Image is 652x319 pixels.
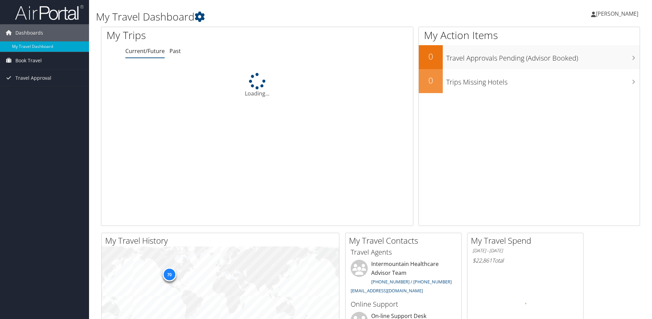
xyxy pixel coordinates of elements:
span: $22,861 [473,257,492,264]
img: airportal-logo.png [15,4,84,21]
a: [EMAIL_ADDRESS][DOMAIN_NAME] [351,288,423,294]
h1: My Travel Dashboard [96,10,462,24]
span: Dashboards [15,24,43,41]
h2: My Travel Contacts [349,235,461,246]
h1: My Action Items [419,28,640,42]
h3: Travel Approvals Pending (Advisor Booked) [446,50,640,63]
h2: 0 [419,75,443,86]
span: Book Travel [15,52,42,69]
li: Intermountain Healthcare Advisor Team [347,260,460,296]
h1: My Trips [106,28,278,42]
h2: 0 [419,51,443,62]
div: 70 [162,268,176,281]
a: 0Trips Missing Hotels [419,69,640,93]
a: 0Travel Approvals Pending (Advisor Booked) [419,45,640,69]
h3: Online Support [351,299,456,309]
h2: My Travel Spend [471,235,583,246]
h3: Trips Missing Hotels [446,74,640,87]
h6: [DATE] - [DATE] [473,247,578,254]
h3: Travel Agents [351,247,456,257]
h2: My Travel History [105,235,339,246]
a: [PERSON_NAME] [591,3,645,24]
a: Current/Future [125,47,165,55]
a: [PHONE_NUMBER] / [PHONE_NUMBER] [371,279,452,285]
span: [PERSON_NAME] [596,10,638,17]
h6: Total [473,257,578,264]
div: Loading... [101,73,413,98]
span: Travel Approval [15,69,51,87]
a: Past [170,47,181,55]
